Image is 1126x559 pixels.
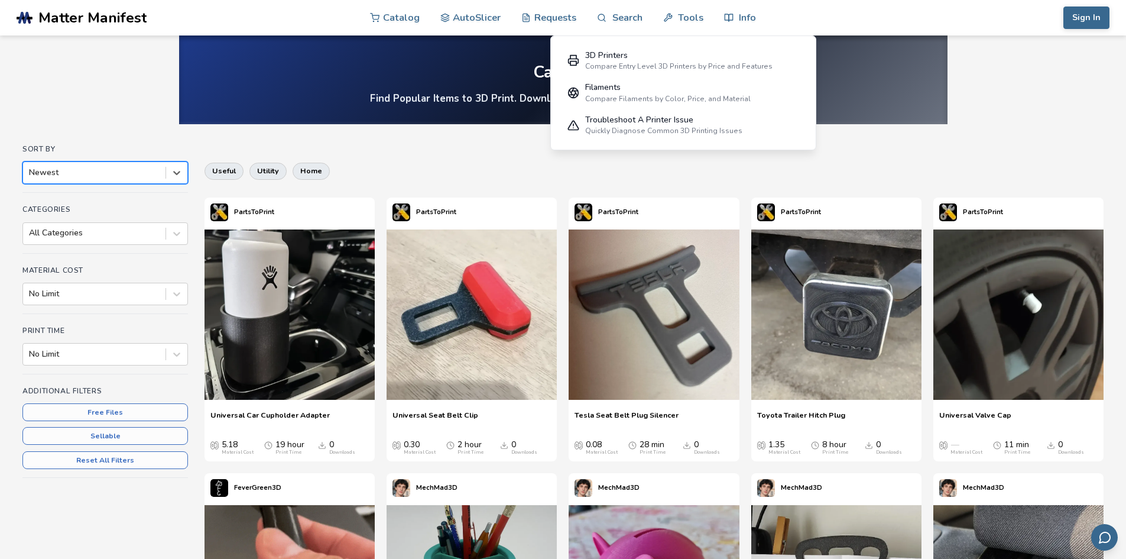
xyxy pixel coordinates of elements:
[640,450,666,455] div: Print Time
[22,387,188,395] h4: Additional Filters
[457,450,484,455] div: Print Time
[387,473,463,503] a: MechMad3D's profileMechMad3D
[446,440,455,450] span: Average Print Time
[586,440,618,455] div: 0.08
[585,115,742,125] div: Troubleshoot A Printer Issue
[329,440,355,455] div: 0
[585,51,773,60] div: 3D Printers
[939,440,947,450] span: Average Cost
[939,203,957,221] img: PartsToPrint's profile
[222,450,254,455] div: Material Cost
[329,450,355,455] div: Downloads
[370,92,757,105] h4: Find Popular Items to 3D Print. Download Ready to Print Files.
[29,350,31,359] input: No Limit
[210,203,228,221] img: PartsToPrint's profile
[950,450,982,455] div: Material Cost
[781,482,822,494] p: MechMad3D
[1047,440,1055,450] span: Downloads
[22,403,188,421] button: Free Files
[876,440,902,455] div: 0
[640,440,666,455] div: 28 min
[275,450,301,455] div: Print Time
[249,163,287,179] button: utility
[416,206,456,218] p: PartsToPrint
[22,266,188,274] h4: Material Cost
[205,198,280,227] a: PartsToPrint's profilePartsToPrint
[1004,450,1030,455] div: Print Time
[416,482,457,494] p: MechMad3D
[569,473,645,503] a: MechMad3D's profileMechMad3D
[598,482,640,494] p: MechMad3D
[205,163,244,179] button: useful
[586,450,618,455] div: Material Cost
[751,198,827,227] a: PartsToPrint's profilePartsToPrint
[757,440,765,450] span: Average Cost
[392,203,410,221] img: PartsToPrint's profile
[585,62,773,70] div: Compare Entry Level 3D Printers by Price and Features
[210,479,228,497] img: FeverGreen3D's profile
[387,198,462,227] a: PartsToPrint's profilePartsToPrint
[694,440,720,455] div: 0
[933,198,1009,227] a: PartsToPrint's profilePartsToPrint
[865,440,873,450] span: Downloads
[876,450,902,455] div: Downloads
[234,206,274,218] p: PartsToPrint
[318,440,326,450] span: Downloads
[751,473,828,503] a: MechMad3D's profileMechMad3D
[404,440,436,455] div: 0.30
[559,77,807,109] a: FilamentsCompare Filaments by Color, Price, and Material
[457,440,484,455] div: 2 hour
[234,482,281,494] p: FeverGreen3D
[264,440,272,450] span: Average Print Time
[963,206,1003,218] p: PartsToPrint
[694,450,720,455] div: Downloads
[511,450,537,455] div: Downloads
[585,95,751,103] div: Compare Filaments by Color, Price, and Material
[575,203,592,221] img: PartsToPrint's profile
[22,205,188,214] h4: Categories
[993,440,1001,450] span: Average Print Time
[29,168,31,177] input: Newest
[1091,524,1118,551] button: Send feedback via email
[683,440,691,450] span: Downloads
[757,479,775,497] img: MechMad3D's profile
[22,327,188,335] h4: Print Time
[293,163,330,179] button: home
[1058,440,1084,455] div: 0
[811,440,819,450] span: Average Print Time
[22,427,188,445] button: Sellable
[404,450,436,455] div: Material Cost
[768,440,800,455] div: 1.35
[575,479,592,497] img: MechMad3D's profile
[1063,7,1109,29] button: Sign In
[500,440,508,450] span: Downloads
[1004,440,1030,455] div: 11 min
[768,450,800,455] div: Material Cost
[575,411,679,428] a: Tesla Seat Belt Plug Silencer
[757,411,845,428] a: Toyota Trailer Hitch Plug
[939,411,1011,428] a: Universal Valve Cap
[628,440,637,450] span: Average Print Time
[533,63,593,82] div: Catalog
[1058,450,1084,455] div: Downloads
[392,411,478,428] a: Universal Seat Belt Clip
[575,440,583,450] span: Average Cost
[585,83,751,92] div: Filaments
[392,440,401,450] span: Average Cost
[569,198,644,227] a: PartsToPrint's profilePartsToPrint
[822,440,848,455] div: 8 hour
[205,473,287,503] a: FeverGreen3D's profileFeverGreen3D
[598,206,638,218] p: PartsToPrint
[210,411,330,428] a: Universal Car Cupholder Adapter
[585,127,742,135] div: Quickly Diagnose Common 3D Printing Issues
[559,44,807,77] a: 3D PrintersCompare Entry Level 3D Printers by Price and Features
[781,206,821,218] p: PartsToPrint
[939,479,957,497] img: MechMad3D's profile
[29,228,31,238] input: All Categories
[22,145,188,153] h4: Sort By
